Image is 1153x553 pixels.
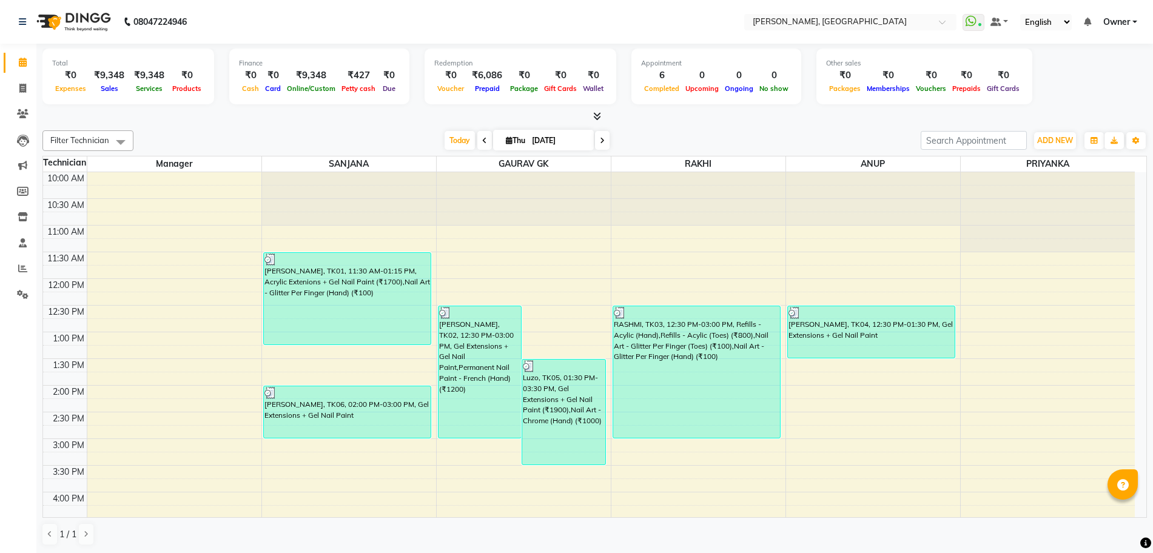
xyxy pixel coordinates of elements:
[169,84,204,93] span: Products
[439,306,522,438] div: [PERSON_NAME], TK02, 12:30 PM-03:00 PM, Gel Extensions + Gel Nail Paint,Permanent Nail Paint - Fr...
[1103,16,1130,28] span: Owner
[682,84,722,93] span: Upcoming
[1102,504,1141,541] iframe: chat widget
[961,156,1135,172] span: PRIYANKA
[641,84,682,93] span: Completed
[756,69,792,82] div: 0
[467,69,507,82] div: ₹6,086
[133,84,166,93] span: Services
[239,84,262,93] span: Cash
[239,69,262,82] div: ₹0
[378,69,400,82] div: ₹0
[434,69,467,82] div: ₹0
[50,412,87,425] div: 2:30 PM
[50,359,87,372] div: 1:30 PM
[507,69,541,82] div: ₹0
[284,84,338,93] span: Online/Custom
[434,84,467,93] span: Voucher
[52,84,89,93] span: Expenses
[45,252,87,265] div: 11:30 AM
[262,84,284,93] span: Card
[43,156,87,169] div: Technician
[50,439,87,452] div: 3:00 PM
[788,306,955,358] div: [PERSON_NAME], TK04, 12:30 PM-01:30 PM, Gel Extensions + Gel Nail Paint
[284,69,338,82] div: ₹9,348
[580,69,607,82] div: ₹0
[98,84,121,93] span: Sales
[87,156,261,172] span: Manager
[338,69,378,82] div: ₹427
[921,131,1027,150] input: Search Appointment
[826,58,1023,69] div: Other sales
[264,386,431,438] div: [PERSON_NAME], TK06, 02:00 PM-03:00 PM, Gel Extensions + Gel Nail Paint
[722,69,756,82] div: 0
[528,132,589,150] input: 2025-09-04
[913,69,949,82] div: ₹0
[984,84,1023,93] span: Gift Cards
[682,69,722,82] div: 0
[580,84,607,93] span: Wallet
[611,156,785,172] span: RAKHI
[129,69,169,82] div: ₹9,348
[45,199,87,212] div: 10:30 AM
[264,253,431,344] div: [PERSON_NAME], TK01, 11:30 AM-01:15 PM, Acrylic Extenions + Gel Nail Paint (₹1700),Nail Art - Gli...
[913,84,949,93] span: Vouchers
[45,279,87,292] div: 12:00 PM
[52,69,89,82] div: ₹0
[262,69,284,82] div: ₹0
[59,528,76,541] span: 1 / 1
[50,466,87,478] div: 3:30 PM
[89,69,129,82] div: ₹9,348
[239,58,400,69] div: Finance
[641,69,682,82] div: 6
[50,492,87,505] div: 4:00 PM
[1037,136,1073,145] span: ADD NEW
[437,156,611,172] span: GAURAV GK
[31,5,114,39] img: logo
[1034,132,1076,149] button: ADD NEW
[133,5,187,39] b: 08047224946
[169,69,204,82] div: ₹0
[949,84,984,93] span: Prepaids
[50,332,87,345] div: 1:00 PM
[641,58,792,69] div: Appointment
[503,136,528,145] span: Thu
[338,84,378,93] span: Petty cash
[50,386,87,398] div: 2:00 PM
[756,84,792,93] span: No show
[45,172,87,185] div: 10:00 AM
[541,84,580,93] span: Gift Cards
[52,58,204,69] div: Total
[541,69,580,82] div: ₹0
[445,131,475,150] span: Today
[45,306,87,318] div: 12:30 PM
[262,156,436,172] span: SANJANA
[45,226,87,238] div: 11:00 AM
[472,84,503,93] span: Prepaid
[864,69,913,82] div: ₹0
[864,84,913,93] span: Memberships
[50,135,109,145] span: Filter Technician
[434,58,607,69] div: Redemption
[722,84,756,93] span: Ongoing
[380,84,398,93] span: Due
[613,306,781,438] div: RASHMI, TK03, 12:30 PM-03:00 PM, Refills - Acylic (Hand),Refills - Acylic (Toes) (₹800),Nail Art ...
[507,84,541,93] span: Package
[786,156,960,172] span: ANUP
[826,84,864,93] span: Packages
[984,69,1023,82] div: ₹0
[949,69,984,82] div: ₹0
[522,360,605,464] div: Luzo, TK05, 01:30 PM-03:30 PM, Gel Extensions + Gel Nail Paint (₹1900),Nail Art - Chrome (Hand) (...
[826,69,864,82] div: ₹0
